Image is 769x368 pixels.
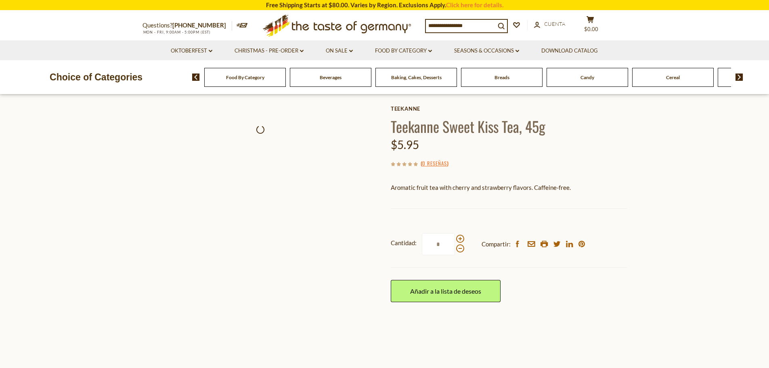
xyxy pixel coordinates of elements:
[422,159,447,168] a: 0 reseñas
[192,74,200,81] img: previous arrow
[391,105,627,112] a: Teekanne
[391,74,442,80] a: Baking, Cakes, Desserts
[421,159,448,167] span: ( )
[320,74,342,80] a: Beverages
[171,46,212,55] a: Oktoberfest
[541,46,598,55] a: Download Catalog
[391,117,627,135] h1: Teekanne Sweet Kiss Tea, 45g
[666,74,680,80] a: Cereal
[578,16,603,36] button: $0.00
[580,74,594,80] a: Candy
[142,20,232,31] p: Questions?
[495,74,509,80] a: Breads
[534,20,565,29] a: Cuenta
[391,280,501,302] a: Añadir a la lista de deseos
[142,30,211,34] span: MON - FRI, 9:00AM - 5:00PM (EST)
[454,46,519,55] a: Seasons & Occasions
[422,233,455,255] input: Cantidad:
[584,26,598,32] span: $0.00
[172,21,226,29] a: [PHONE_NUMBER]
[735,74,743,81] img: next arrow
[391,238,417,248] strong: Cantidad:
[391,138,419,151] span: $5.95
[226,74,264,80] a: Food By Category
[544,21,565,27] span: Cuenta
[391,183,627,193] p: Aromatic fruit tea with cherry and strawberry flavors. Caffeine-free.
[375,46,432,55] a: Food By Category
[446,1,503,8] a: Click here for details.
[482,239,511,249] span: Compartir:
[326,46,353,55] a: On Sale
[235,46,304,55] a: Christmas - PRE-ORDER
